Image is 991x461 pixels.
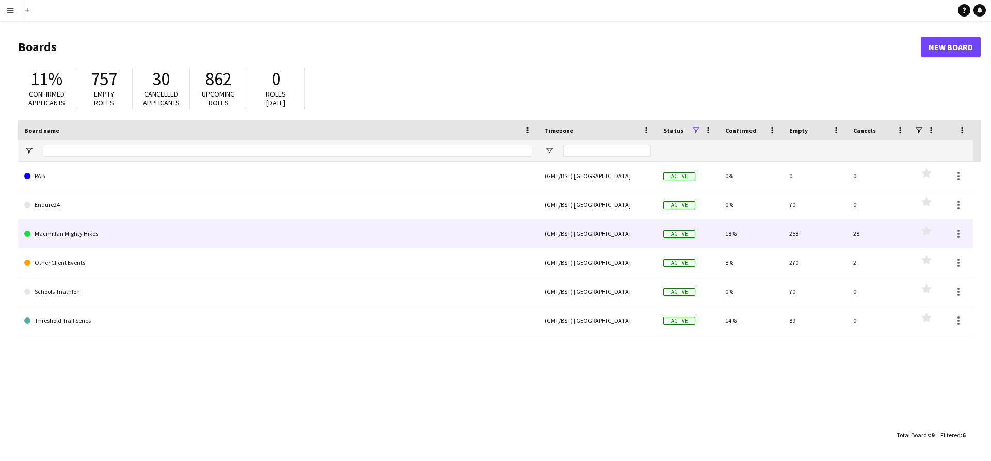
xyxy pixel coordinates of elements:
div: 0% [719,277,783,306]
div: 0 [847,306,911,335]
span: Upcoming roles [202,89,235,107]
span: Confirmed applicants [28,89,65,107]
h1: Boards [18,39,921,55]
span: 0 [271,68,280,90]
div: 89 [783,306,847,335]
div: 18% [719,219,783,248]
span: 30 [152,68,170,90]
div: 258 [783,219,847,248]
span: Cancelled applicants [143,89,180,107]
span: Filtered [940,431,961,439]
a: Endure24 [24,190,532,219]
div: : [940,425,965,445]
div: 0 [847,190,911,219]
a: Schools Triathlon [24,277,532,306]
span: Board name [24,126,59,134]
a: New Board [921,37,981,57]
span: Active [663,172,695,180]
a: Macmillan Mighty Hikes [24,219,532,248]
button: Open Filter Menu [545,146,554,155]
span: Active [663,259,695,267]
span: 11% [30,68,62,90]
input: Board name Filter Input [43,145,532,157]
div: (GMT/BST) [GEOGRAPHIC_DATA] [538,219,657,248]
span: Confirmed [725,126,757,134]
div: 2 [847,248,911,277]
div: 0 [847,162,911,190]
div: 0% [719,190,783,219]
span: Roles [DATE] [266,89,286,107]
span: Empty roles [94,89,114,107]
div: 14% [719,306,783,335]
div: 270 [783,248,847,277]
span: Active [663,201,695,209]
span: Total Boards [897,431,930,439]
div: (GMT/BST) [GEOGRAPHIC_DATA] [538,306,657,335]
span: Active [663,230,695,238]
span: Empty [789,126,808,134]
div: 70 [783,190,847,219]
div: 28 [847,219,911,248]
div: 0 [847,277,911,306]
div: 70 [783,277,847,306]
button: Open Filter Menu [24,146,34,155]
a: Threshold Trail Series [24,306,532,335]
div: : [897,425,934,445]
span: 862 [205,68,232,90]
span: 6 [962,431,965,439]
span: Active [663,288,695,296]
div: (GMT/BST) [GEOGRAPHIC_DATA] [538,190,657,219]
div: 8% [719,248,783,277]
a: RAB [24,162,532,190]
span: 9 [931,431,934,439]
div: (GMT/BST) [GEOGRAPHIC_DATA] [538,277,657,306]
span: Cancels [853,126,876,134]
span: Timezone [545,126,573,134]
span: 757 [91,68,117,90]
input: Timezone Filter Input [563,145,651,157]
span: Status [663,126,683,134]
div: (GMT/BST) [GEOGRAPHIC_DATA] [538,248,657,277]
span: Active [663,317,695,325]
div: 0% [719,162,783,190]
div: (GMT/BST) [GEOGRAPHIC_DATA] [538,162,657,190]
div: 0 [783,162,847,190]
a: Other Client Events [24,248,532,277]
